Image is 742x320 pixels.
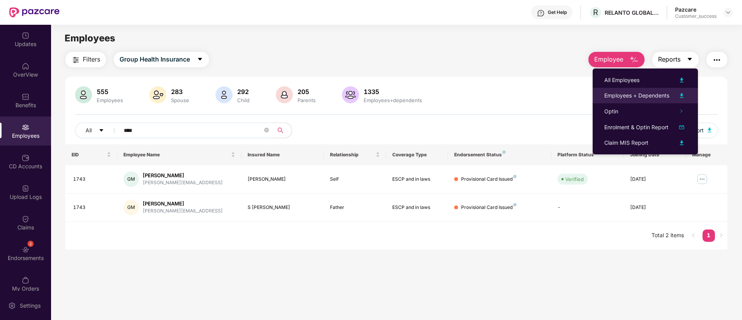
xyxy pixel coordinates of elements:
[691,233,696,238] span: left
[604,91,669,100] div: Employees + Dependents
[677,123,686,132] img: svg+xml;base64,PHN2ZyB4bWxucz0iaHR0cDovL3d3dy53My5vcmcvMjAwMC9zdmciIHhtbG5zOnhsaW5rPSJodHRwOi8vd3...
[708,128,711,132] img: svg+xml;base64,PHN2ZyB4bWxucz0iaHR0cDovL3d3dy53My5vcmcvMjAwMC9zdmciIHhtbG5zOnhsaW5rPSJodHRwOi8vd3...
[22,246,29,253] img: svg+xml;base64,PHN2ZyBpZD0iRW5kb3JzZW1lbnRzIiB4bWxucz0iaHR0cDovL3d3dy53My5vcmcvMjAwMC9zdmciIHdpZH...
[687,56,693,63] span: caret-down
[22,123,29,131] img: svg+xml;base64,PHN2ZyBpZD0iRW1wbG95ZWVzIiB4bWxucz0iaHR0cDovL3d3dy53My5vcmcvMjAwMC9zdmciIHdpZHRoPS...
[248,204,318,211] div: S [PERSON_NAME]
[296,88,317,96] div: 205
[22,276,29,284] img: svg+xml;base64,PHN2ZyBpZD0iTXlfT3JkZXJzIiBkYXRhLW5hbWU9Ik15IE9yZGVycyIgeG1sbnM9Imh0dHA6Ly93d3cudz...
[73,176,111,183] div: 1743
[557,152,617,158] div: Platform Status
[85,126,92,135] span: All
[99,128,104,134] span: caret-down
[593,8,598,17] span: R
[548,9,567,15] div: Get Help
[22,185,29,192] img: svg+xml;base64,PHN2ZyBpZD0iVXBsb2FkX0xvZ3MiIGRhdGEtbmFtZT0iVXBsb2FkIExvZ3MiIHhtbG5zPSJodHRwOi8vd3...
[197,56,203,63] span: caret-down
[551,193,624,222] td: -
[594,55,623,64] span: Employee
[703,229,715,242] li: 1
[8,302,16,310] img: svg+xml;base64,PHN2ZyBpZD0iU2V0dGluZy0yMHgyMCIgeG1sbnM9Imh0dHA6Ly93d3cudzMub3JnLzIwMDAvc3ZnIiB3aW...
[392,176,442,183] div: ESCP and in laws
[143,207,223,215] div: [PERSON_NAME][EMAIL_ADDRESS]
[651,229,684,242] li: Total 2 items
[677,75,686,85] img: svg+xml;base64,PHN2ZyB4bWxucz0iaHR0cDovL3d3dy53My5vcmcvMjAwMC9zdmciIHhtbG5zOnhsaW5rPSJodHRwOi8vd3...
[241,144,324,165] th: Insured Name
[675,13,716,19] div: Customer_success
[27,241,34,247] div: 2
[392,204,442,211] div: ESCP and in laws
[677,138,686,147] img: svg+xml;base64,PHN2ZyB4bWxucz0iaHR0cDovL3d3dy53My5vcmcvMjAwMC9zdmciIHhtbG5zOnhsaW5rPSJodHRwOi8vd3...
[604,139,648,147] div: Claim MIS Report
[658,55,680,64] span: Reports
[604,123,668,132] div: Enrolment & Optin Report
[362,97,424,103] div: Employees+dependents
[114,52,209,67] button: Group Health Insurancecaret-down
[22,93,29,101] img: svg+xml;base64,PHN2ZyBpZD0iQmVuZWZpdHMiIHhtbG5zPSJodHRwOi8vd3d3LnczLm9yZy8yMDAwL3N2ZyIgd2lkdGg9Ij...
[687,229,699,242] li: Previous Page
[65,33,115,44] span: Employees
[73,204,111,211] div: 1743
[22,62,29,70] img: svg+xml;base64,PHN2ZyBpZD0iSG9tZSIgeG1sbnM9Imh0dHA6Ly93d3cudzMub3JnLzIwMDAvc3ZnIiB3aWR0aD0iMjAiIG...
[715,229,727,242] button: right
[273,123,292,138] button: search
[715,229,727,242] li: Next Page
[296,97,317,103] div: Parents
[629,55,639,65] img: svg+xml;base64,PHN2ZyB4bWxucz0iaHR0cDovL3d3dy53My5vcmcvMjAwMC9zdmciIHhtbG5zOnhsaW5rPSJodHRwOi8vd3...
[169,88,191,96] div: 283
[72,152,105,158] span: EID
[330,152,374,158] span: Relationship
[725,9,731,15] img: svg+xml;base64,PHN2ZyBpZD0iRHJvcGRvd24tMzJ4MzIiIHhtbG5zPSJodHRwOi8vd3d3LnczLm9yZy8yMDAwL3N2ZyIgd2...
[123,152,229,158] span: Employee Name
[461,176,516,183] div: Provisional Card Issued
[22,32,29,39] img: svg+xml;base64,PHN2ZyBpZD0iVXBkYXRlZCIgeG1sbnM9Imh0dHA6Ly93d3cudzMub3JnLzIwMDAvc3ZnIiB3aWR0aD0iMj...
[703,229,715,241] a: 1
[65,52,106,67] button: Filters
[236,88,251,96] div: 292
[9,7,60,17] img: New Pazcare Logo
[630,204,680,211] div: [DATE]
[696,173,708,185] img: manageButton
[143,179,223,187] div: [PERSON_NAME][EMAIL_ADDRESS]
[276,86,293,103] img: svg+xml;base64,PHN2ZyB4bWxucz0iaHR0cDovL3d3dy53My5vcmcvMjAwMC9zdmciIHhtbG5zOnhsaW5rPSJodHRwOi8vd3...
[95,88,125,96] div: 555
[604,76,639,84] div: All Employees
[712,55,721,65] img: svg+xml;base64,PHN2ZyB4bWxucz0iaHR0cDovL3d3dy53My5vcmcvMjAwMC9zdmciIHdpZHRoPSIyNCIgaGVpZ2h0PSIyNC...
[248,176,318,183] div: [PERSON_NAME]
[454,152,545,158] div: Endorsement Status
[513,203,516,206] img: svg+xml;base64,PHN2ZyB4bWxucz0iaHR0cDovL3d3dy53My5vcmcvMjAwMC9zdmciIHdpZHRoPSI4IiBoZWlnaHQ9IjgiIH...
[83,55,100,64] span: Filters
[65,144,117,165] th: EID
[386,144,448,165] th: Coverage Type
[342,86,359,103] img: svg+xml;base64,PHN2ZyB4bWxucz0iaHR0cDovL3d3dy53My5vcmcvMjAwMC9zdmciIHhtbG5zOnhsaW5rPSJodHRwOi8vd3...
[236,97,251,103] div: Child
[143,172,223,179] div: [PERSON_NAME]
[675,6,716,13] div: Pazcare
[324,144,386,165] th: Relationship
[117,144,241,165] th: Employee Name
[362,88,424,96] div: 1335
[679,109,683,113] span: right
[95,97,125,103] div: Employees
[149,86,166,103] img: svg+xml;base64,PHN2ZyB4bWxucz0iaHR0cDovL3d3dy53My5vcmcvMjAwMC9zdmciIHhtbG5zOnhsaW5rPSJodHRwOi8vd3...
[75,86,92,103] img: svg+xml;base64,PHN2ZyB4bWxucz0iaHR0cDovL3d3dy53My5vcmcvMjAwMC9zdmciIHhtbG5zOnhsaW5rPSJodHRwOi8vd3...
[330,176,380,183] div: Self
[537,9,545,17] img: svg+xml;base64,PHN2ZyBpZD0iSGVscC0zMngzMiIgeG1sbnM9Imh0dHA6Ly93d3cudzMub3JnLzIwMDAvc3ZnIiB3aWR0aD...
[17,302,43,310] div: Settings
[719,233,723,238] span: right
[22,215,29,223] img: svg+xml;base64,PHN2ZyBpZD0iQ2xhaW0iIHhtbG5zPSJodHRwOi8vd3d3LnczLm9yZy8yMDAwL3N2ZyIgd2lkdGg9IjIwIi...
[604,108,618,115] span: Optin
[273,127,288,133] span: search
[461,204,516,211] div: Provisional Card Issued
[588,52,645,67] button: Employee
[215,86,233,103] img: svg+xml;base64,PHN2ZyB4bWxucz0iaHR0cDovL3d3dy53My5vcmcvMjAwMC9zdmciIHhtbG5zOnhsaW5rPSJodHRwOi8vd3...
[630,176,680,183] div: [DATE]
[143,200,223,207] div: [PERSON_NAME]
[565,175,584,183] div: Verified
[120,55,190,64] span: Group Health Insurance
[677,91,686,100] img: svg+xml;base64,PHN2ZyB4bWxucz0iaHR0cDovL3d3dy53My5vcmcvMjAwMC9zdmciIHhtbG5zOnhsaW5rPSJodHRwOi8vd3...
[652,52,699,67] button: Reportscaret-down
[687,229,699,242] button: left
[169,97,191,103] div: Spouse
[75,123,122,138] button: Allcaret-down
